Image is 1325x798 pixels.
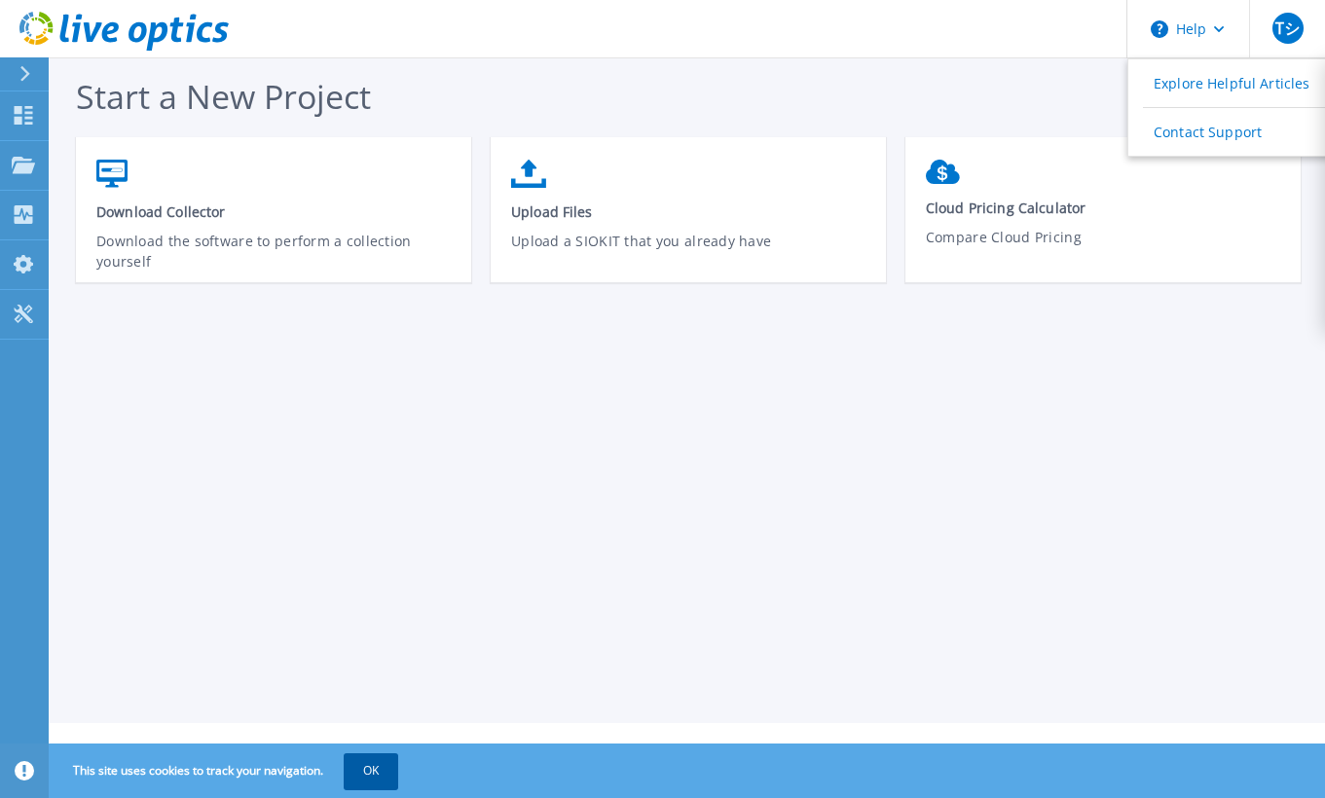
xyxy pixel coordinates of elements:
span: Download Collector [96,202,452,221]
button: OK [344,753,398,788]
span: Start a New Project [76,74,371,119]
p: Compare Cloud Pricing [926,227,1281,272]
a: Upload FilesUpload a SIOKIT that you already have [491,150,886,289]
span: Cloud Pricing Calculator [926,199,1281,217]
a: Download CollectorDownload the software to perform a collection yourself [76,150,471,289]
p: Download the software to perform a collection yourself [96,231,452,275]
span: Tシ [1275,20,1300,36]
a: Cloud Pricing CalculatorCompare Cloud Pricing [905,150,1301,286]
span: Upload Files [511,202,866,221]
span: This site uses cookies to track your navigation. [54,753,398,788]
p: Upload a SIOKIT that you already have [511,231,866,275]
